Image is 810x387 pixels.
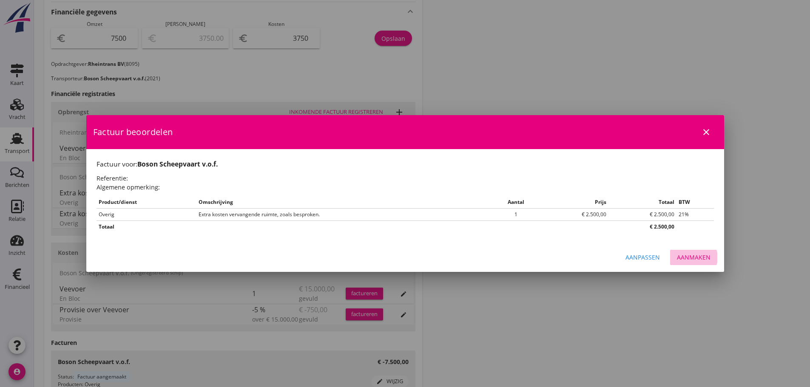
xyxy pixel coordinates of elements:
[97,220,609,233] th: Totaal
[492,196,540,209] th: Aantal
[619,250,667,265] button: Aanpassen
[97,208,196,220] td: Overig
[670,250,717,265] button: Aanmaken
[540,196,608,209] th: Prijs
[608,196,676,209] th: Totaal
[677,253,711,262] div: Aanmaken
[97,196,196,209] th: Product/dienst
[625,253,660,262] div: Aanpassen
[676,196,713,209] th: BTW
[97,159,714,169] h1: Factuur voor:
[137,159,218,169] strong: Boson Scheepvaart v.o.f.
[608,208,676,220] td: € 2.500,00
[196,196,492,209] th: Omschrijving
[676,208,713,220] td: 21%
[608,220,676,233] th: € 2.500,00
[97,174,714,192] h2: Referentie: Algemene opmerking:
[196,208,492,220] td: Extra kosten vervangende ruimte, zoals besproken.
[701,127,711,137] i: close
[540,208,608,220] td: € 2.500,00
[86,115,724,149] div: Factuur beoordelen
[492,208,540,220] td: 1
